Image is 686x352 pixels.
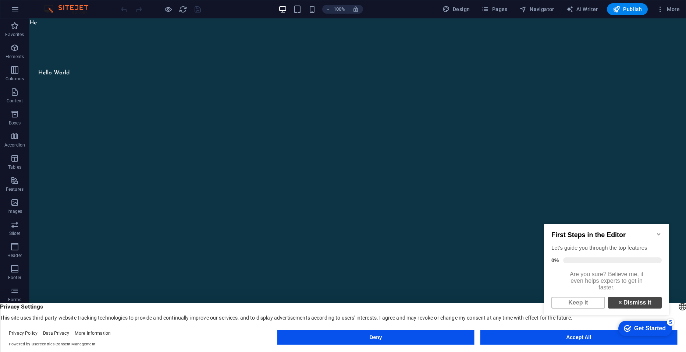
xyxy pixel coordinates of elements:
span: Navigator [519,6,554,13]
div: Design (Ctrl+Alt+Y) [440,3,473,15]
button: Click here to leave preview mode and continue editing [164,5,173,14]
p: Images [7,208,22,214]
button: Navigator [516,3,557,15]
div: Let's guide you through the top features [10,30,121,38]
img: Editor Logo [42,5,97,14]
button: Publish [607,3,648,15]
button: 100% [322,5,348,14]
a: Keep it [10,82,64,94]
p: Slider [9,230,21,236]
button: Pages [479,3,510,15]
i: On resize automatically adjust zoom level to fit chosen device. [352,6,359,13]
p: Favorites [5,32,24,38]
p: Footer [8,275,21,281]
span: More [657,6,680,13]
p: Accordion [4,142,25,148]
p: Elements [6,54,24,60]
a: × Dismiss it [67,82,121,94]
i: Reload page [179,5,187,14]
button: reload [178,5,187,14]
p: Tables [8,164,21,170]
span: 0% [10,43,22,49]
p: Content [7,98,23,104]
button: AI Writer [563,3,601,15]
p: Boxes [9,120,21,126]
div: Get Started 5 items remaining, 0% complete [77,106,131,122]
div: Are you sure? Believe me, it even helps experts to get in faster. [3,54,128,80]
div: Get Started [93,111,125,117]
span: AI Writer [566,6,598,13]
span: Pages [481,6,507,13]
div: Minimize checklist [115,17,121,23]
p: Features [6,186,24,192]
strong: × [77,85,81,91]
h6: 100% [333,5,345,14]
p: Columns [6,76,24,82]
div: 5 [126,104,133,112]
button: More [654,3,683,15]
p: Forms [8,297,21,303]
button: Design [440,3,473,15]
span: Publish [613,6,642,13]
h2: First Steps in the Editor [10,17,121,25]
p: Header [7,253,22,258]
span: Design [442,6,470,13]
